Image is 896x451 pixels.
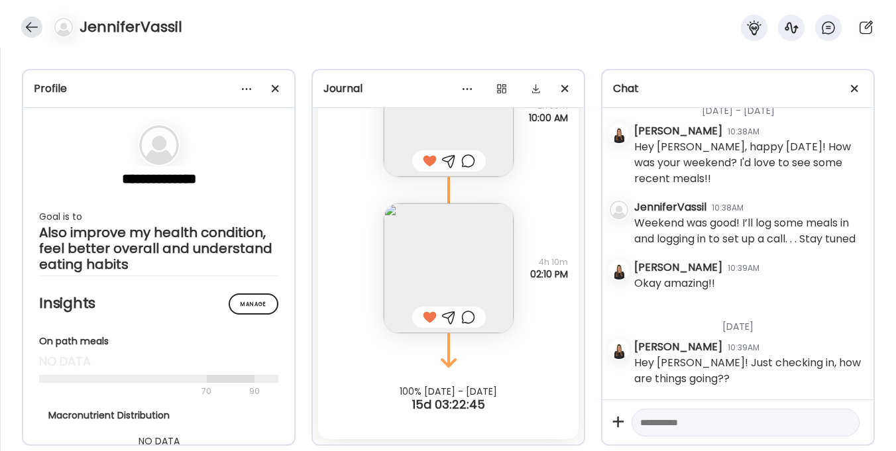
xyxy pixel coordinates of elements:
[634,260,722,276] div: [PERSON_NAME]
[313,386,584,397] div: 100% [DATE] - [DATE]
[634,339,722,355] div: [PERSON_NAME]
[530,256,568,268] span: 4h 10m
[634,276,715,291] div: Okay amazing!!
[48,409,270,423] div: Macronutrient Distribution
[80,17,182,38] h4: JenniferVassil
[634,139,863,187] div: Hey [PERSON_NAME], happy [DATE]! How was your weekend? I'd love to see some recent meals!!
[530,268,568,280] span: 02:10 PM
[529,112,568,124] span: 10:00 AM
[323,81,573,97] div: Journal
[229,293,278,315] div: Manage
[728,342,759,354] div: 10:39AM
[384,203,514,333] img: images%2FoqqbDETFnWf6i65Sp8aB9CEdeLr2%2FDXp5pVrHZZ9Ik5B65ULV%2FYfl09zK3k9ocWwanM2rI_240
[34,81,284,97] div: Profile
[54,18,73,36] img: bg-avatar-default.svg
[728,126,759,138] div: 10:38AM
[39,354,278,370] div: no data
[712,202,744,214] div: 10:38AM
[313,397,584,413] div: 15d 03:22:45
[634,304,863,339] div: [DATE]
[613,81,863,97] div: Chat
[39,209,278,225] div: Goal is to
[39,225,278,272] div: Also improve my health condition, feel better overall and understand eating habits
[634,199,706,215] div: JenniferVassil
[139,125,179,165] img: bg-avatar-default.svg
[728,262,759,274] div: 10:39AM
[39,334,278,348] div: On path meals
[634,123,722,139] div: [PERSON_NAME]
[634,355,863,387] div: Hey [PERSON_NAME]! Just checking in, how are things going??
[610,201,628,219] img: bg-avatar-default.svg
[248,383,261,399] div: 90
[39,293,278,313] h2: Insights
[610,125,628,143] img: avatars%2Fkjfl9jNWPhc7eEuw3FeZ2kxtUMH3
[610,340,628,359] img: avatars%2Fkjfl9jNWPhc7eEuw3FeZ2kxtUMH3
[48,433,270,449] div: NO DATA
[39,383,245,399] div: 70
[384,47,514,177] img: images%2FoqqbDETFnWf6i65Sp8aB9CEdeLr2%2FVLICrHp8jHvEjF1Ncwne%2Fj5qc8UtqwZk8xuJmRojg_240
[610,261,628,279] img: avatars%2Fkjfl9jNWPhc7eEuw3FeZ2kxtUMH3
[634,215,863,247] div: Weekend was good! I’ll log some meals in and logging in to set up a call. . . Stay tuned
